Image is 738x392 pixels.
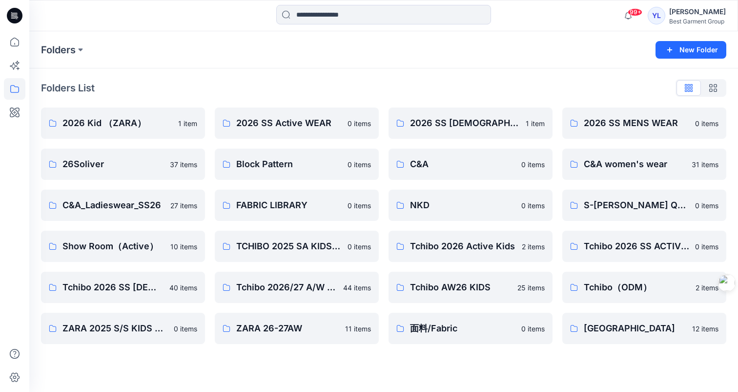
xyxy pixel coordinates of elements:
[410,198,515,212] p: NKD
[236,198,342,212] p: FABRIC LIBRARY
[521,200,545,211] p: 0 items
[584,281,690,294] p: Tchibo（ODM）
[178,118,197,129] p: 1 item
[562,272,726,303] a: Tchibo（ODM）2 items
[584,322,686,335] p: [GEOGRAPHIC_DATA]
[215,149,379,180] a: Block Pattern0 items
[521,159,545,170] p: 0 items
[410,157,515,171] p: C&A
[169,283,197,293] p: 40 items
[389,231,553,262] a: Tchibo 2026 Active Kids2 items
[389,313,553,344] a: 面料/Fabric0 items
[215,190,379,221] a: FABRIC LIBRARY0 items
[584,157,686,171] p: C&A women's wear
[648,7,665,24] div: YL
[62,157,164,171] p: 26Soliver
[170,241,197,252] p: 10 items
[669,6,726,18] div: [PERSON_NAME]
[62,240,164,253] p: Show Room（Active）
[236,240,342,253] p: TCHIBO 2025 SA KIDS-WEAR
[522,241,545,252] p: 2 items
[628,8,642,16] span: 99+
[562,313,726,344] a: [GEOGRAPHIC_DATA]12 items
[348,241,371,252] p: 0 items
[236,116,342,130] p: 2026 SS Active WEAR
[410,116,520,130] p: 2026 SS [DEMOGRAPHIC_DATA] WEAR
[41,149,205,180] a: 26Soliver37 items
[692,159,718,170] p: 31 items
[389,108,553,139] a: 2026 SS [DEMOGRAPHIC_DATA] WEAR1 item
[584,198,689,212] p: S-[PERSON_NAME] QS fahion
[343,283,371,293] p: 44 items
[215,108,379,139] a: 2026 SS Active WEAR0 items
[695,118,718,129] p: 0 items
[410,240,516,253] p: Tchibo 2026 Active Kids
[348,118,371,129] p: 0 items
[584,116,689,130] p: 2026 SS MENS WEAR
[562,108,726,139] a: 2026 SS MENS WEAR0 items
[41,43,76,57] a: Folders
[692,324,718,334] p: 12 items
[517,283,545,293] p: 25 items
[215,313,379,344] a: ZARA 26-27AW11 items
[170,159,197,170] p: 37 items
[526,118,545,129] p: 1 item
[410,322,515,335] p: 面料/Fabric
[389,149,553,180] a: C&A0 items
[584,240,689,253] p: Tchibo 2026 SS ACTIVE-WEAR
[215,231,379,262] a: TCHIBO 2025 SA KIDS-WEAR0 items
[62,322,168,335] p: ZARA 2025 S/S KIDS HOME
[170,200,197,211] p: 27 items
[348,159,371,170] p: 0 items
[236,157,342,171] p: Block Pattern
[41,313,205,344] a: ZARA 2025 S/S KIDS HOME0 items
[41,190,205,221] a: C&A_Ladieswear_SS2627 items
[41,81,95,95] p: Folders List
[656,41,726,59] button: New Folder
[236,322,339,335] p: ZARA 26-27AW
[348,200,371,211] p: 0 items
[562,149,726,180] a: C&A women's wear31 items
[41,272,205,303] a: Tchibo 2026 SS [DEMOGRAPHIC_DATA]-WEAR40 items
[41,231,205,262] a: Show Room（Active）10 items
[562,190,726,221] a: S-[PERSON_NAME] QS fahion0 items
[62,198,164,212] p: C&A_Ladieswear_SS26
[62,281,164,294] p: Tchibo 2026 SS [DEMOGRAPHIC_DATA]-WEAR
[695,200,718,211] p: 0 items
[696,283,718,293] p: 2 items
[345,324,371,334] p: 11 items
[215,272,379,303] a: Tchibo 2026/27 A/W [DEMOGRAPHIC_DATA]-WEAR44 items
[41,108,205,139] a: 2026 Kid （ZARA）1 item
[695,241,718,252] p: 0 items
[389,272,553,303] a: Tchibo AW26 KIDS25 items
[174,324,197,334] p: 0 items
[521,324,545,334] p: 0 items
[389,190,553,221] a: NKD0 items
[236,281,337,294] p: Tchibo 2026/27 A/W [DEMOGRAPHIC_DATA]-WEAR
[62,116,172,130] p: 2026 Kid （ZARA）
[562,231,726,262] a: Tchibo 2026 SS ACTIVE-WEAR0 items
[410,281,512,294] p: Tchibo AW26 KIDS
[669,18,726,25] div: Best Garment Group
